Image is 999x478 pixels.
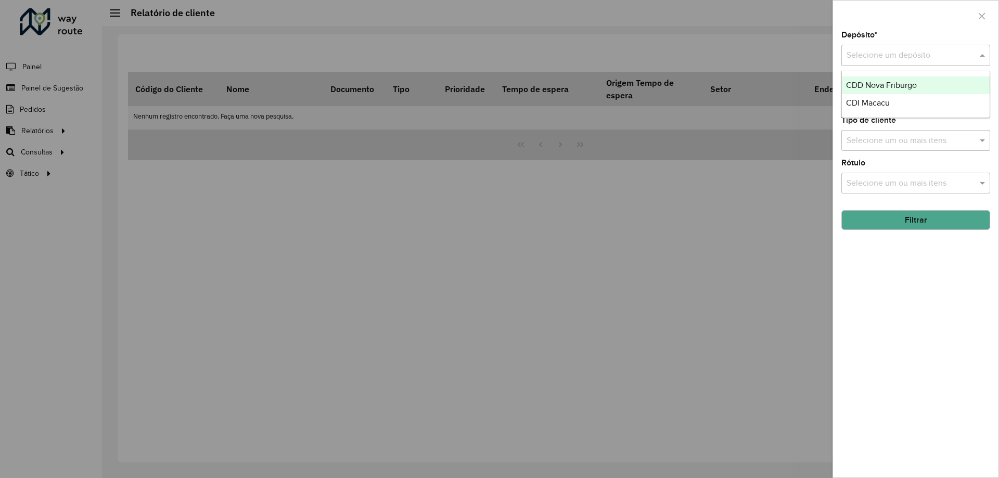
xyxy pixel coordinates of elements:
span: CDI Macacu [846,98,890,107]
label: Tipo de cliente [841,114,896,126]
label: Depósito [841,29,878,41]
button: Filtrar [841,210,990,230]
ng-dropdown-panel: Options list [841,71,990,118]
span: CDD Nova Friburgo [846,81,917,89]
label: Rótulo [841,157,865,169]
